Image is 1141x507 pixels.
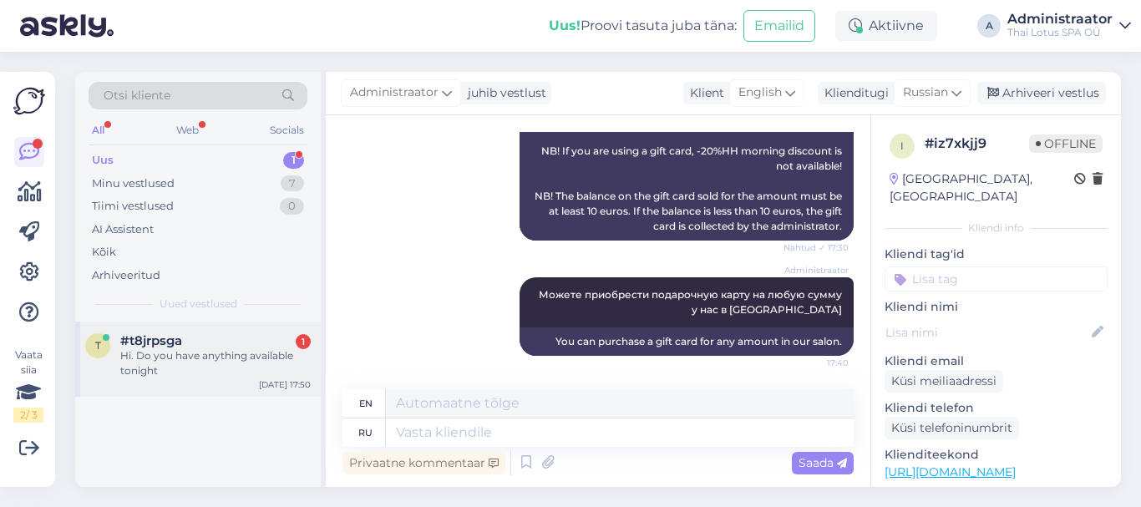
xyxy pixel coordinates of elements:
[539,288,844,316] span: Можете приобрести подарочную карту на любую сумму у нас в [GEOGRAPHIC_DATA]
[461,84,546,102] div: juhib vestlust
[160,297,237,312] span: Uued vestlused
[549,18,581,33] b: Uus!
[1029,134,1103,153] span: Offline
[13,408,43,423] div: 2 / 3
[977,14,1001,38] div: A
[280,198,304,215] div: 0
[13,85,45,117] img: Askly Logo
[1007,13,1131,39] a: AdministraatorThai Lotus SPA OÜ
[281,175,304,192] div: 7
[743,10,815,42] button: Emailid
[885,246,1108,263] p: Kliendi tag'id
[977,82,1106,104] div: Arhiveeri vestlus
[1007,26,1113,39] div: Thai Lotus SPA OÜ
[359,389,373,418] div: en
[890,170,1074,205] div: [GEOGRAPHIC_DATA], [GEOGRAPHIC_DATA]
[520,327,854,356] div: You can purchase a gift card for any amount in our salon.
[92,221,154,238] div: AI Assistent
[885,370,1003,393] div: Küsi meiliaadressi
[283,152,304,169] div: 1
[784,264,849,276] span: Administraator
[92,244,116,261] div: Kõik
[173,119,202,141] div: Web
[549,16,737,36] div: Proovi tasuta juba täna:
[925,134,1029,154] div: # iz7xkjj9
[885,323,1088,342] input: Lisa nimi
[259,378,311,391] div: [DATE] 17:50
[799,455,847,470] span: Saada
[885,352,1108,370] p: Kliendi email
[92,267,160,284] div: Arhiveeritud
[786,357,849,369] span: 17:40
[885,399,1108,417] p: Kliendi telefon
[95,339,101,352] span: t
[835,11,937,41] div: Aktiivne
[92,198,174,215] div: Tiimi vestlused
[358,418,373,447] div: ru
[13,347,43,423] div: Vaata siia
[350,84,439,102] span: Administraator
[885,417,1019,439] div: Küsi telefoninumbrit
[885,266,1108,292] input: Lisa tag
[89,119,108,141] div: All
[885,221,1108,236] div: Kliendi info
[342,452,505,474] div: Privaatne kommentaar
[885,464,1016,479] a: [URL][DOMAIN_NAME]
[903,84,948,102] span: Russian
[104,87,170,104] span: Otsi kliente
[296,334,311,349] div: 1
[818,84,889,102] div: Klienditugi
[120,348,311,378] div: Hi. Do you have anything available tonight
[266,119,307,141] div: Socials
[900,139,904,152] span: i
[92,152,114,169] div: Uus
[885,486,1108,501] p: Vaata edasi ...
[738,84,782,102] span: English
[885,446,1108,464] p: Klienditeekond
[783,241,849,254] span: Nähtud ✓ 17:30
[885,298,1108,316] p: Kliendi nimi
[683,84,724,102] div: Klient
[120,333,182,348] span: #t8jrpsga
[1007,13,1113,26] div: Administraator
[92,175,175,192] div: Minu vestlused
